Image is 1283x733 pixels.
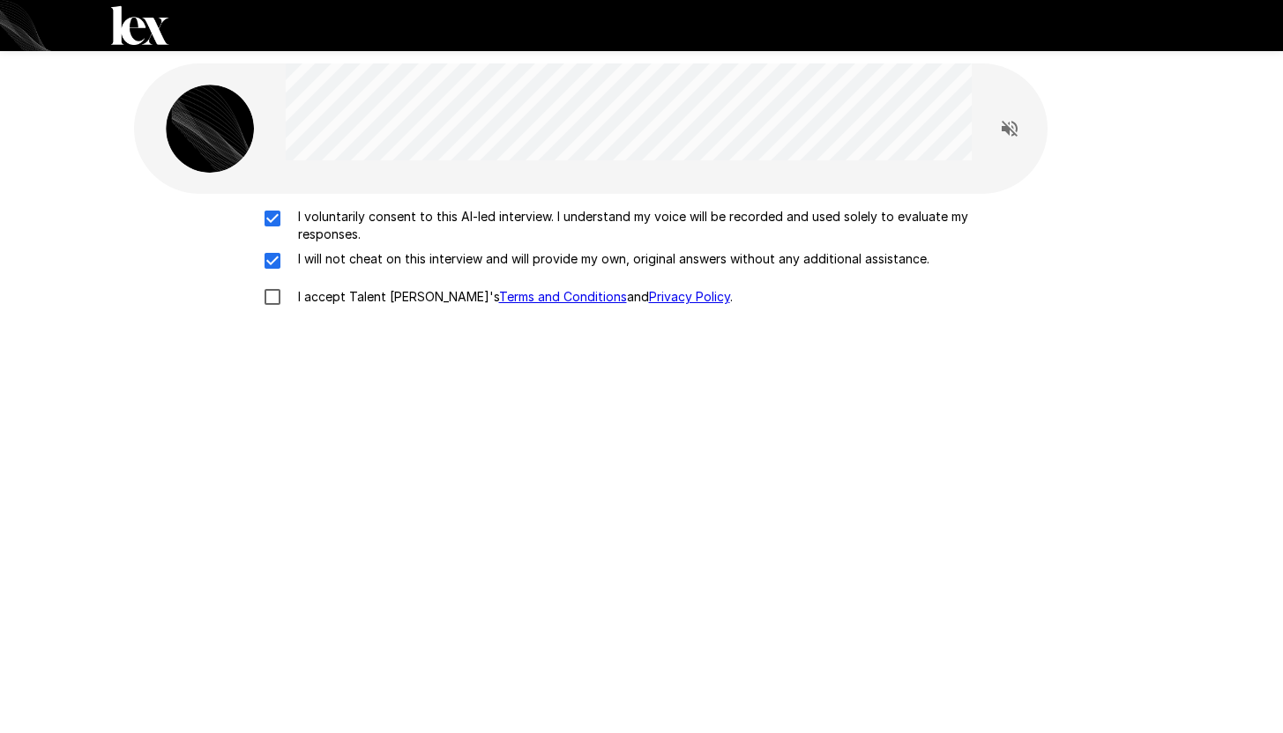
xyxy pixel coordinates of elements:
img: lex_avatar2.png [166,85,254,173]
a: Terms and Conditions [499,289,627,304]
button: Read questions aloud [992,111,1027,146]
p: I voluntarily consent to this AI-led interview. I understand my voice will be recorded and used s... [291,208,1030,243]
a: Privacy Policy [649,289,730,304]
p: I will not cheat on this interview and will provide my own, original answers without any addition... [291,250,929,268]
p: I accept Talent [PERSON_NAME]'s and . [291,288,733,306]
